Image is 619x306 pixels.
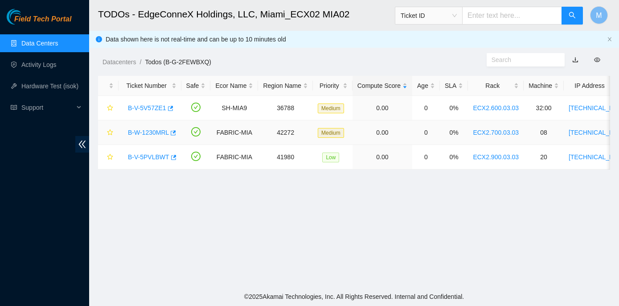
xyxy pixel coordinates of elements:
span: Ticket ID [401,9,457,22]
span: / [139,58,141,66]
span: check-circle [191,103,201,112]
td: FABRIC-MIA [210,145,258,170]
td: 0 [412,120,440,145]
a: [TECHNICAL_ID] [569,129,617,136]
td: 41980 [258,145,313,170]
button: download [566,53,585,67]
footer: © 2025 Akamai Technologies, Inc. All Rights Reserved. Internal and Confidential. [89,287,619,306]
a: download [572,56,578,63]
button: star [103,125,114,140]
a: B-V-5V57ZE1 [128,104,166,112]
span: Low [322,153,339,162]
span: check-circle [191,127,201,136]
td: 0.00 [353,96,412,120]
td: 42272 [258,120,313,145]
button: star [103,101,114,115]
td: 32:00 [524,96,564,120]
td: 0% [440,96,468,120]
a: B-W-1230MRL [128,129,169,136]
a: Todos (B-G-2FEWBXQ) [145,58,211,66]
td: 0.00 [353,145,412,170]
button: star [103,150,114,164]
td: 0% [440,145,468,170]
button: close [607,37,612,42]
a: Data Centers [21,40,58,47]
span: star [107,154,113,161]
span: M [596,10,602,21]
a: Datacenters [102,58,136,66]
a: Hardware Test (isok) [21,83,78,90]
span: Support [21,99,74,116]
span: star [107,129,113,136]
a: ECX2.900.03.03 [473,153,519,161]
button: M [590,6,608,24]
td: 0% [440,120,468,145]
a: ECX2.700.03.03 [473,129,519,136]
span: Medium [318,128,344,138]
span: read [11,104,17,111]
span: Field Tech Portal [14,15,71,24]
a: Activity Logs [21,61,57,68]
input: Search [492,55,553,65]
td: 0.00 [353,120,412,145]
span: double-left [75,136,89,153]
span: search [569,12,576,20]
img: Akamai Technologies [7,9,45,25]
span: eye [594,57,600,63]
td: 08 [524,120,564,145]
a: B-V-5PVLBWT [128,153,169,161]
span: check-circle [191,152,201,161]
span: Medium [318,103,344,113]
td: SH-MIA9 [210,96,258,120]
a: [TECHNICAL_ID] [569,153,617,161]
input: Enter text here... [462,7,562,25]
a: Akamai TechnologiesField Tech Portal [7,16,71,28]
td: 0 [412,145,440,170]
span: star [107,105,113,112]
td: FABRIC-MIA [210,120,258,145]
td: 0 [412,96,440,120]
a: [TECHNICAL_ID] [569,104,617,112]
td: 36788 [258,96,313,120]
button: search [562,7,583,25]
a: ECX2.600.03.03 [473,104,519,112]
td: 20 [524,145,564,170]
